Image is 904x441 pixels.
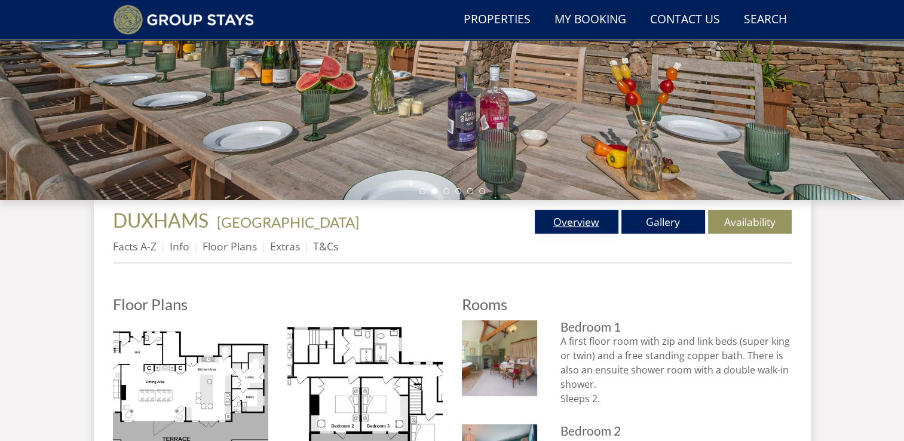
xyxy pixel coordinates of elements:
[113,296,443,313] h2: Floor Plans
[113,5,255,35] img: Group Stays
[560,334,791,406] p: A first floor room with zip and link beds (super king or twin) and a free standing copper bath. T...
[212,213,359,231] span: -
[560,320,791,334] h3: Bedroom 1
[645,7,725,33] a: Contact Us
[203,239,257,253] a: Floor Plans
[560,424,791,438] h3: Bedroom 2
[550,7,631,33] a: My Booking
[113,209,209,232] span: DUXHAMS
[459,7,535,33] a: Properties
[170,239,189,253] a: Info
[462,296,792,313] h2: Rooms
[535,210,618,234] a: Overview
[113,239,157,253] a: Facts A-Z
[739,7,792,33] a: Search
[708,210,792,234] a: Availability
[217,213,359,231] a: [GEOGRAPHIC_DATA]
[313,239,338,253] a: T&Cs
[270,239,300,253] a: Extras
[113,209,212,232] a: DUXHAMS
[621,210,705,234] a: Gallery
[462,320,538,396] img: Bedroom 1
